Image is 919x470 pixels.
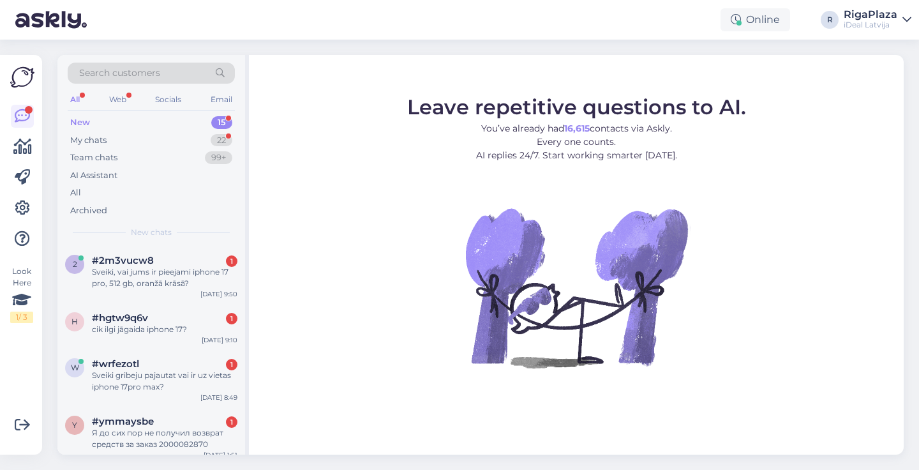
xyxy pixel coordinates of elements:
div: 1 [226,313,237,324]
div: Я до сих пор не получил возврат средств за заказ 2000082870 [92,427,237,450]
div: cik ilgi jāgaida iphone 17? [92,324,237,335]
div: 22 [211,134,232,147]
div: All [68,91,82,108]
div: R [821,11,839,29]
div: 1 [226,416,237,428]
div: Email [208,91,235,108]
div: 99+ [205,151,232,164]
div: 1 / 3 [10,312,33,323]
div: Look Here [10,266,33,323]
div: 15 [211,116,232,129]
span: #2m3vucw8 [92,255,154,266]
span: h [71,317,78,326]
div: Socials [153,91,184,108]
div: 1 [226,359,237,370]
a: RigaPlazaiDeal Latvija [844,10,911,30]
div: [DATE] 9:50 [200,289,237,299]
div: Sveiki gribeju pajautat vai ir uz vietas iphone 17pro max? [92,370,237,393]
span: y [72,420,77,430]
div: All [70,186,81,199]
span: #hgtw9q6v [92,312,148,324]
div: My chats [70,134,107,147]
p: You’ve already had contacts via Askly. Every one counts. AI replies 24/7. Start working smarter [... [407,122,746,162]
div: Sveiki, vai jums ir pieejami iphone 17 pro, 512 gb, oranžā krāsā? [92,266,237,289]
span: New chats [131,227,172,238]
div: [DATE] 8:49 [200,393,237,402]
span: w [71,363,79,372]
b: 16,615 [564,123,590,134]
span: 2 [73,259,77,269]
div: New [70,116,90,129]
div: Online [721,8,790,31]
img: No Chat active [461,172,691,402]
div: Archived [70,204,107,217]
img: Askly Logo [10,65,34,89]
div: AI Assistant [70,169,117,182]
span: #ymmaysbe [92,416,154,427]
div: [DATE] 9:10 [202,335,237,345]
div: Web [107,91,129,108]
span: #wrfezotl [92,358,139,370]
div: iDeal Latvija [844,20,897,30]
span: Leave repetitive questions to AI. [407,95,746,119]
div: RigaPlaza [844,10,897,20]
div: [DATE] 1:51 [204,450,237,460]
span: Search customers [79,66,160,80]
div: 1 [226,255,237,267]
div: Team chats [70,151,117,164]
